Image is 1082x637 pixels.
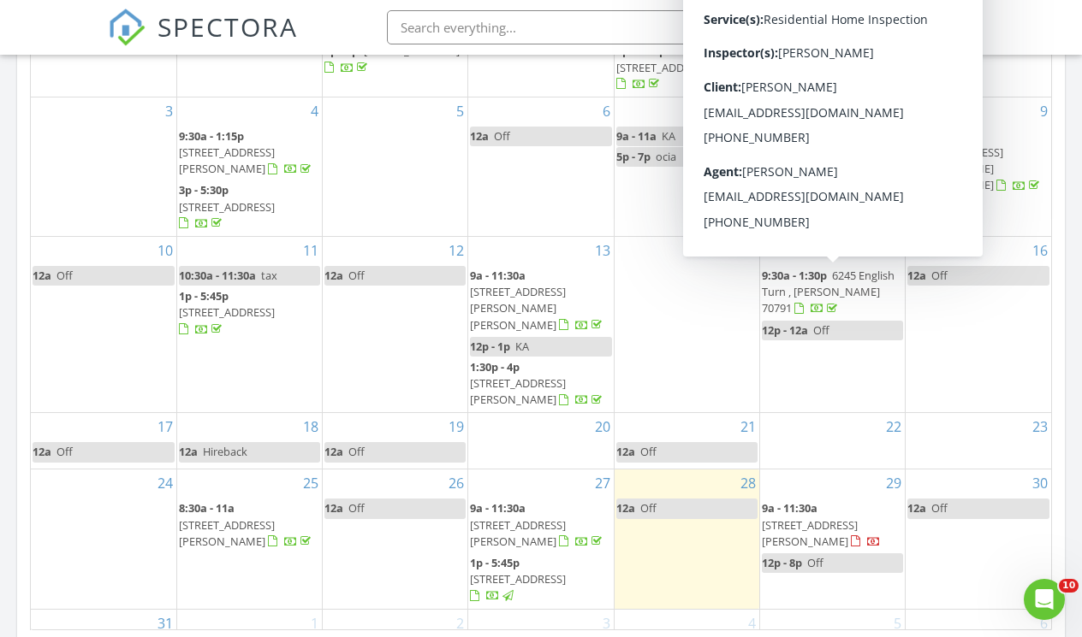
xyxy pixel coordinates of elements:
[470,500,526,516] span: 9a - 11:30a
[33,268,51,283] span: 12a
[470,375,566,407] span: [STREET_ADDRESS][PERSON_NAME]
[592,469,614,497] a: Go to August 27, 2025
[1024,579,1065,620] iframe: Intercom live chat
[162,97,176,125] a: Go to August 3, 2025
[179,498,320,552] a: 8:30a - 11a [STREET_ADDRESS][PERSON_NAME]
[323,413,468,469] td: Go to August 19, 2025
[762,498,903,552] a: 9a - 11:30a [STREET_ADDRESS][PERSON_NAME]
[179,288,229,304] span: 1p - 5:45p
[907,128,1043,193] a: 9:30a - 12:30p [STREET_ADDRESS][PERSON_NAME][PERSON_NAME]
[616,500,635,516] span: 12a
[108,23,298,59] a: SPECTORA
[494,128,510,144] span: Off
[737,413,759,440] a: Go to August 21, 2025
[592,237,614,264] a: Go to August 13, 2025
[470,517,566,549] span: [STREET_ADDRESS][PERSON_NAME]
[1059,579,1079,593] span: 10
[907,128,978,144] span: 9:30a - 12:30p
[176,237,322,413] td: Go to August 11, 2025
[31,97,176,236] td: Go to August 3, 2025
[762,500,881,548] a: 9a - 11:30a [STREET_ADDRESS][PERSON_NAME]
[470,357,611,411] a: 1:30p - 4p [STREET_ADDRESS][PERSON_NAME]
[348,500,365,516] span: Off
[348,444,365,459] span: Off
[470,339,510,354] span: 12p - 1p
[1037,97,1051,125] a: Go to August 9, 2025
[786,128,802,144] span: Off
[656,149,676,164] span: ocia
[468,469,614,609] td: Go to August 27, 2025
[470,555,566,603] a: 1p - 5:45p [STREET_ADDRESS]
[907,145,1003,192] span: [STREET_ADDRESS][PERSON_NAME][PERSON_NAME]
[176,413,322,469] td: Go to August 18, 2025
[737,237,759,264] a: Go to August 14, 2025
[470,266,611,336] a: 9a - 11:30a [STREET_ADDRESS][PERSON_NAME][PERSON_NAME]
[179,304,275,320] span: [STREET_ADDRESS]
[640,500,657,516] span: Off
[470,128,489,144] span: 12a
[468,413,614,469] td: Go to August 20, 2025
[931,500,948,516] span: Off
[906,469,1051,609] td: Go to August 30, 2025
[616,60,712,75] span: [STREET_ADDRESS]
[470,553,611,607] a: 1p - 5:45p [STREET_ADDRESS]
[813,322,829,338] span: Off
[387,10,729,44] input: Search everything...
[592,413,614,440] a: Go to August 20, 2025
[56,268,73,283] span: Off
[762,266,903,320] a: 9:30a - 1:30p 6245 English Turn , [PERSON_NAME] 70791
[31,469,176,609] td: Go to August 24, 2025
[179,288,275,336] a: 1p - 5:45p [STREET_ADDRESS]
[31,237,176,413] td: Go to August 10, 2025
[470,268,605,333] a: 9a - 11:30a [STREET_ADDRESS][PERSON_NAME][PERSON_NAME]
[468,97,614,236] td: Go to August 6, 2025
[470,555,520,570] span: 1p - 5:45p
[323,469,468,609] td: Go to August 26, 2025
[614,97,759,236] td: Go to August 7, 2025
[759,413,905,469] td: Go to August 22, 2025
[31,413,176,469] td: Go to August 17, 2025
[176,469,322,609] td: Go to August 25, 2025
[470,500,605,548] a: 9a - 11:30a [STREET_ADDRESS][PERSON_NAME]
[323,237,468,413] td: Go to August 12, 2025
[616,444,635,459] span: 12a
[154,469,176,497] a: Go to August 24, 2025
[158,9,298,44] span: SPECTORA
[762,268,895,316] span: 6245 English Turn , [PERSON_NAME] 70791
[179,128,314,176] a: 9:30a - 1:15p [STREET_ADDRESS][PERSON_NAME]
[762,268,895,316] a: 9:30a - 1:30p 6245 English Turn , [PERSON_NAME] 70791
[179,500,314,548] a: 8:30a - 11a [STREET_ADDRESS][PERSON_NAME]
[762,322,808,338] span: 12p - 12a
[470,359,520,375] span: 1:30p - 4p
[179,268,256,283] span: 10:30a - 11:30a
[890,610,905,637] a: Go to September 5, 2025
[324,500,343,516] span: 12a
[445,237,467,264] a: Go to August 12, 2025
[324,268,343,283] span: 12a
[56,444,73,459] span: Off
[179,182,229,198] span: 3p - 5:30p
[1029,413,1051,440] a: Go to August 23, 2025
[614,469,759,609] td: Go to August 28, 2025
[839,10,950,27] div: [PERSON_NAME]
[300,237,322,264] a: Go to August 11, 2025
[324,41,466,78] a: 2p - 5p [STREET_ADDRESS]
[348,268,365,283] span: Off
[307,610,322,637] a: Go to September 1, 2025
[445,469,467,497] a: Go to August 26, 2025
[307,97,322,125] a: Go to August 4, 2025
[906,237,1051,413] td: Go to August 16, 2025
[890,97,905,125] a: Go to August 8, 2025
[762,268,827,283] span: 9:30a - 1:30p
[108,9,146,46] img: The Best Home Inspection Software - Spectora
[745,97,759,125] a: Go to August 7, 2025
[324,43,460,74] a: 2p - 5p [STREET_ADDRESS]
[614,237,759,413] td: Go to August 14, 2025
[470,571,566,587] span: [STREET_ADDRESS]
[154,610,176,637] a: Go to August 31, 2025
[907,500,926,516] span: 12a
[154,413,176,440] a: Go to August 17, 2025
[762,555,802,570] span: 12p - 8p
[154,237,176,264] a: Go to August 10, 2025
[616,128,657,144] span: 9a - 11a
